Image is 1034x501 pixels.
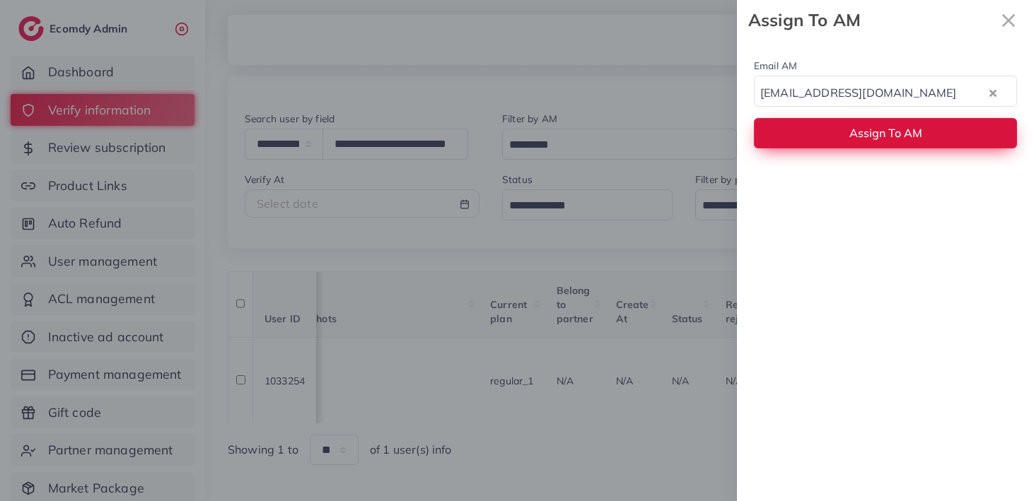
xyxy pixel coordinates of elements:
div: Search for option [754,76,1017,106]
span: Assign To AM [849,126,922,140]
strong: Assign To AM [748,8,994,33]
button: Close [994,6,1023,35]
label: Email AM [754,59,797,73]
button: Assign To AM [754,118,1017,148]
svg: x [994,6,1023,35]
input: Search for option [960,82,986,104]
span: [EMAIL_ADDRESS][DOMAIN_NAME] [757,83,959,104]
button: Clear Selected [989,84,997,100]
